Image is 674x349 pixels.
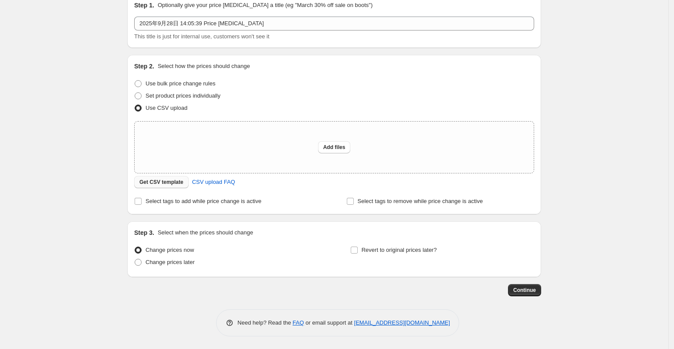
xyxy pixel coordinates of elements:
[318,141,351,153] button: Add files
[139,179,183,186] span: Get CSV template
[134,228,154,237] h2: Step 3.
[134,176,189,188] button: Get CSV template
[508,284,541,296] button: Continue
[134,33,269,40] span: This title is just for internal use, customers won't see it
[146,105,187,111] span: Use CSV upload
[146,80,215,87] span: Use bulk price change rules
[513,287,536,294] span: Continue
[146,198,261,204] span: Select tags to add while price change is active
[358,198,483,204] span: Select tags to remove while price change is active
[354,319,450,326] a: [EMAIL_ADDRESS][DOMAIN_NAME]
[293,319,304,326] a: FAQ
[187,175,240,189] a: CSV upload FAQ
[146,259,195,265] span: Change prices later
[362,247,437,253] span: Revert to original prices later?
[134,1,154,10] h2: Step 1.
[158,228,253,237] p: Select when the prices should change
[323,144,345,151] span: Add files
[134,17,534,30] input: 30% off holiday sale
[192,178,235,186] span: CSV upload FAQ
[158,62,250,71] p: Select how the prices should change
[158,1,373,10] p: Optionally give your price [MEDICAL_DATA] a title (eg "March 30% off sale on boots")
[134,62,154,71] h2: Step 2.
[237,319,293,326] span: Need help? Read the
[146,247,194,253] span: Change prices now
[304,319,354,326] span: or email support at
[146,92,220,99] span: Set product prices individually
